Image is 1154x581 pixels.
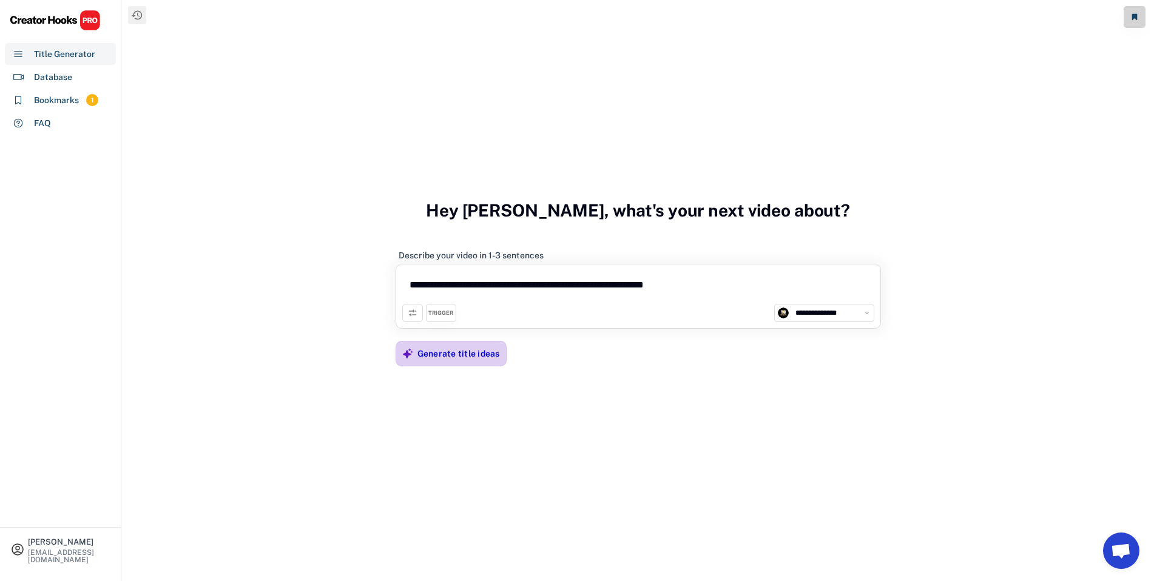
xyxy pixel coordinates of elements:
div: [EMAIL_ADDRESS][DOMAIN_NAME] [28,549,110,563]
div: 1 [86,95,98,106]
img: channels4_profile.jpg [778,307,789,318]
div: Describe your video in 1-3 sentences [399,250,544,261]
img: CHPRO%20Logo.svg [10,10,101,31]
a: Chat abierto [1103,532,1139,569]
div: Generate title ideas [417,348,500,359]
div: FAQ [34,117,51,130]
div: [PERSON_NAME] [28,538,110,546]
div: Title Generator [34,48,95,61]
div: Bookmarks [34,94,79,107]
div: TRIGGER [428,309,453,317]
div: Database [34,71,72,84]
h3: Hey [PERSON_NAME], what's your next video about? [426,187,850,233]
